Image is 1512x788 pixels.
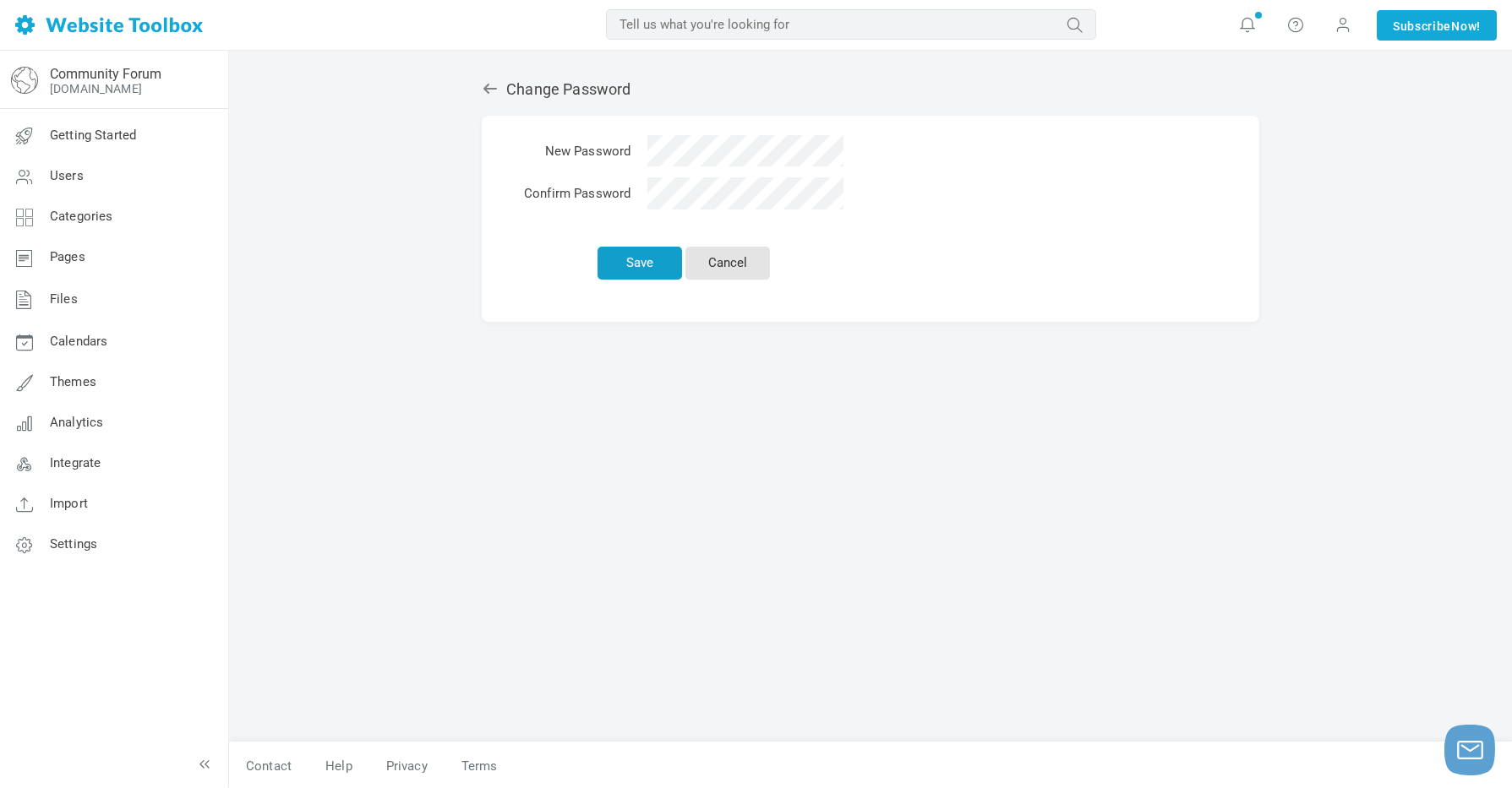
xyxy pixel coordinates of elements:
span: Getting Started [50,128,136,143]
span: Pages [50,249,85,264]
span: Settings [50,536,97,552]
span: Files [50,291,78,307]
button: Save [598,247,682,280]
span: Analytics [50,415,103,430]
span: Now! [1451,17,1481,35]
a: Help [308,752,369,781]
span: Themes [50,374,96,389]
span: Users [50,168,84,183]
a: Cancel [685,247,770,280]
input: Tell us what you're looking for [606,9,1096,40]
a: Contact [229,752,308,781]
td: Confirm Password [516,175,639,218]
a: Privacy [369,752,445,781]
a: SubscribeNow! [1377,10,1497,41]
a: Community Forum [50,66,161,82]
button: Launch chat [1444,725,1495,775]
span: Categories [50,209,113,224]
a: Terms [445,752,498,781]
img: globe-icon.png [11,67,38,94]
td: New Password [516,133,639,176]
a: [DOMAIN_NAME] [50,82,142,95]
span: Calendars [50,334,107,349]
span: Import [50,496,88,511]
span: Integrate [50,455,101,470]
h2: Change Password [482,80,1259,99]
